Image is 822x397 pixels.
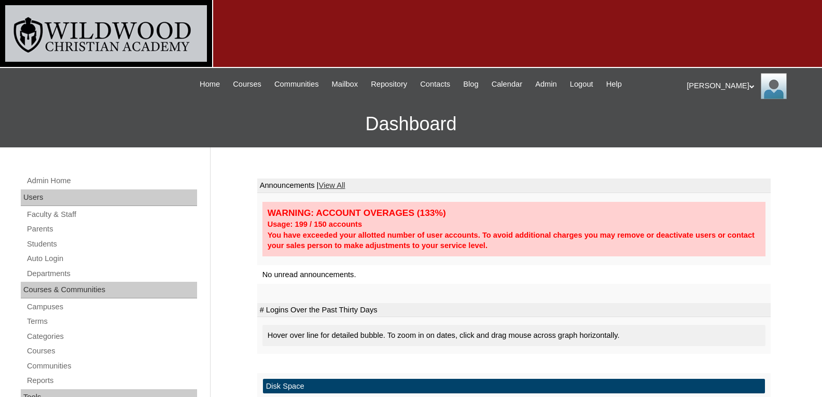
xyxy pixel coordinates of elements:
[486,78,527,90] a: Calendar
[420,78,450,90] span: Contacts
[26,267,197,280] a: Departments
[371,78,407,90] span: Repository
[332,78,358,90] span: Mailbox
[687,73,812,99] div: [PERSON_NAME]
[570,78,593,90] span: Logout
[26,174,197,187] a: Admin Home
[26,315,197,328] a: Terms
[263,379,765,394] td: Disk Space
[492,78,522,90] span: Calendar
[318,181,345,189] a: View All
[228,78,267,90] a: Courses
[257,179,771,193] td: Announcements |
[26,208,197,221] a: Faculty & Staff
[21,189,197,206] div: Users
[268,220,362,228] strong: Usage: 199 / 150 accounts
[26,360,197,373] a: Communities
[535,78,557,90] span: Admin
[21,282,197,298] div: Courses & Communities
[268,207,760,219] div: WARNING: ACCOUNT OVERAGES (133%)
[601,78,627,90] a: Help
[26,345,197,358] a: Courses
[530,78,562,90] a: Admin
[26,223,197,236] a: Parents
[269,78,324,90] a: Communities
[463,78,478,90] span: Blog
[257,265,771,284] td: No unread announcements.
[268,230,760,251] div: You have exceeded your allotted number of user accounts. To avoid additional charges you may remo...
[606,78,622,90] span: Help
[262,325,765,346] div: Hover over line for detailed bubble. To zoom in on dates, click and drag mouse across graph horiz...
[26,330,197,343] a: Categories
[761,73,787,99] img: Jill Isaac
[5,101,817,147] h3: Dashboard
[26,252,197,265] a: Auto Login
[5,5,207,62] img: logo-white.png
[26,374,197,387] a: Reports
[257,303,771,318] td: # Logins Over the Past Thirty Days
[458,78,483,90] a: Blog
[26,300,197,313] a: Campuses
[200,78,220,90] span: Home
[415,78,455,90] a: Contacts
[233,78,261,90] span: Courses
[366,78,412,90] a: Repository
[327,78,364,90] a: Mailbox
[194,78,225,90] a: Home
[565,78,598,90] a: Logout
[274,78,319,90] span: Communities
[26,238,197,251] a: Students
